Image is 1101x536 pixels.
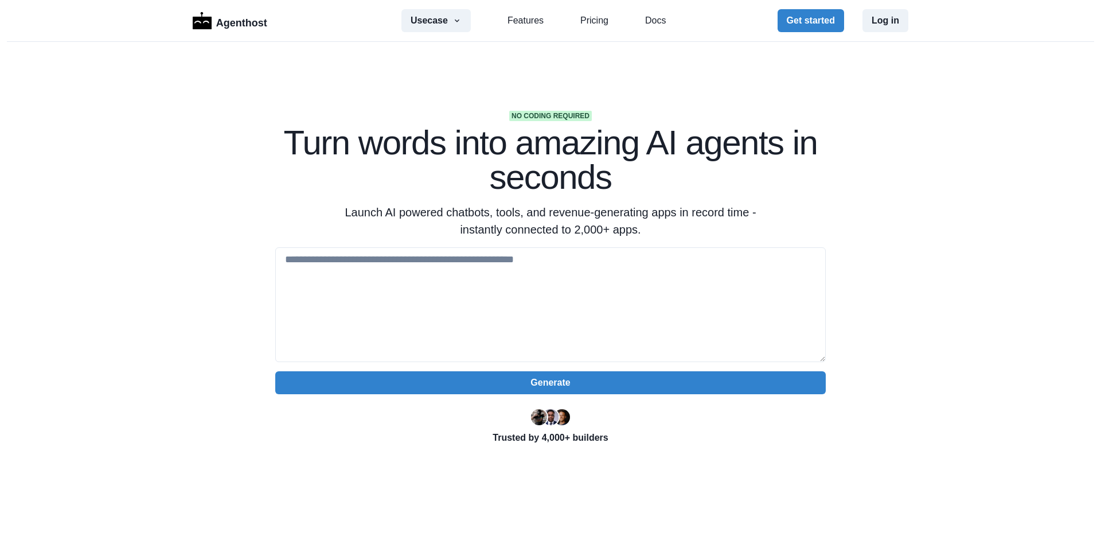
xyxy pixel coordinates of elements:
[275,126,826,195] h1: Turn words into amazing AI agents in seconds
[778,9,844,32] button: Get started
[507,14,544,28] a: Features
[542,409,559,425] img: Segun Adebayo
[401,9,471,32] button: Usecase
[509,111,592,121] span: No coding required
[193,12,212,29] img: Logo
[645,14,666,28] a: Docs
[330,204,771,238] p: Launch AI powered chatbots, tools, and revenue-generating apps in record time - instantly connect...
[275,371,826,394] button: Generate
[531,409,547,425] img: Ryan Florence
[580,14,608,28] a: Pricing
[275,431,826,445] p: Trusted by 4,000+ builders
[554,409,570,425] img: Kent Dodds
[193,11,267,31] a: LogoAgenthost
[216,11,267,31] p: Agenthost
[862,9,908,32] button: Log in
